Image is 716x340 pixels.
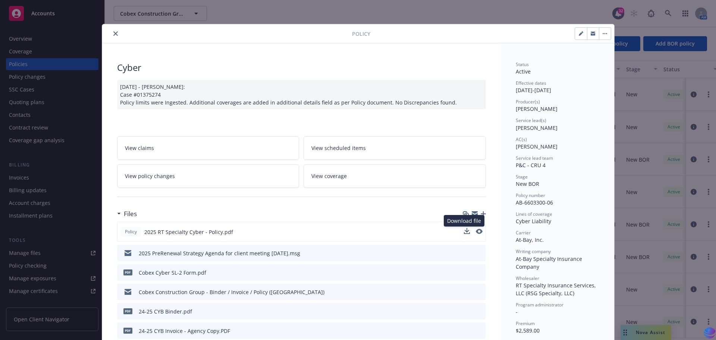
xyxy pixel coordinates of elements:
[516,327,540,334] span: $2,589.00
[476,228,483,236] button: preview file
[464,327,470,335] button: download file
[516,302,563,308] span: Program administrator
[139,327,230,335] div: 24-25 CYB Invoice - Agency Copy.PDF
[139,288,324,296] div: Cobex Construction Group - Binder / Invoice / Policy ([GEOGRAPHIC_DATA])
[464,269,470,277] button: download file
[139,249,300,257] div: 2025 PreRenewal Strategy Agenda for client meeting [DATE].msg
[516,199,553,206] span: AB-6603300-06
[516,180,539,187] span: New BOR
[117,164,299,188] a: View policy changes
[516,308,518,315] span: -
[117,61,486,74] div: Cyber
[304,136,486,160] a: View scheduled items
[516,211,552,217] span: Lines of coverage
[139,308,192,315] div: 24-25 CYB Binder.pdf
[311,144,366,152] span: View scheduled items
[516,80,546,86] span: Effective dates
[516,99,540,105] span: Producer(s)
[464,308,470,315] button: download file
[444,215,484,227] div: Download file
[123,228,138,235] span: Policy
[516,117,546,124] span: Service lead(s)
[703,326,716,340] img: svg+xml;base64,PHN2ZyB3aWR0aD0iMzQiIGhlaWdodD0iMzQiIHZpZXdCb3g9IjAgMCAzNCAzNCIgZmlsbD0ibm9uZSIgeG...
[476,229,483,234] button: preview file
[123,308,132,314] span: pdf
[476,327,483,335] button: preview file
[516,320,535,327] span: Premium
[516,124,558,131] span: [PERSON_NAME]
[516,162,546,169] span: P&C - CRU 4
[516,192,545,199] span: Policy number
[352,30,370,38] span: Policy
[124,209,137,219] h3: Files
[117,209,137,219] div: Files
[516,174,528,180] span: Stage
[476,249,483,257] button: preview file
[139,269,206,277] div: Cobex Cyber SL-2 Form.pdf
[516,155,553,161] span: Service lead team
[516,275,539,281] span: Wholesaler
[464,228,470,234] button: download file
[516,136,527,143] span: AC(s)
[516,248,551,255] span: Writing company
[516,68,531,75] span: Active
[476,269,483,277] button: preview file
[123,328,132,333] span: PDF
[516,255,584,270] span: At-Bay Specialty Insurance Company
[123,269,132,275] span: pdf
[516,282,597,297] span: RT Specialty Insurance Services, LLC (RSG Specialty, LLC)
[516,236,544,243] span: At-Bay, Inc.
[144,228,233,236] span: 2025 RT Specialty Cyber - Policy.pdf
[117,136,299,160] a: View claims
[311,172,347,180] span: View coverage
[304,164,486,188] a: View coverage
[464,288,470,296] button: download file
[476,288,483,296] button: preview file
[516,217,599,225] div: Cyber Liability
[464,228,470,236] button: download file
[464,249,470,257] button: download file
[125,144,154,152] span: View claims
[516,61,529,68] span: Status
[111,29,120,38] button: close
[516,80,599,94] div: [DATE] - [DATE]
[125,172,175,180] span: View policy changes
[476,308,483,315] button: preview file
[516,230,531,236] span: Carrier
[117,80,486,109] div: [DATE] - [PERSON_NAME]: Case #01375274 Policy limits were Ingested. Additional coverages are adde...
[516,143,558,150] span: [PERSON_NAME]
[516,105,558,112] span: [PERSON_NAME]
